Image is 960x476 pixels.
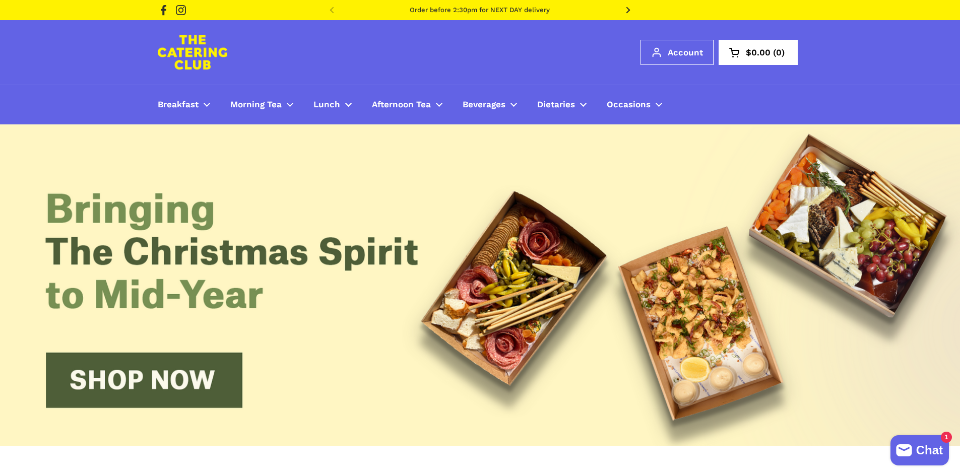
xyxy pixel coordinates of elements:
[607,99,651,111] span: Occasions
[158,99,199,111] span: Breakfast
[313,99,340,111] span: Lunch
[641,40,714,65] a: Account
[230,99,282,111] span: Morning Tea
[148,93,220,116] a: Breakfast
[537,99,575,111] span: Dietaries
[746,48,771,57] span: $0.00
[771,48,787,57] span: 0
[362,93,453,116] a: Afternoon Tea
[453,93,527,116] a: Beverages
[410,7,550,14] a: Order before 2:30pm for NEXT DAY delivery
[527,93,597,116] a: Dietaries
[372,99,431,111] span: Afternoon Tea
[158,35,227,70] img: The Catering Club
[220,93,303,116] a: Morning Tea
[303,93,362,116] a: Lunch
[597,93,672,116] a: Occasions
[887,435,952,468] inbox-online-store-chat: Shopify online store chat
[463,99,505,111] span: Beverages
